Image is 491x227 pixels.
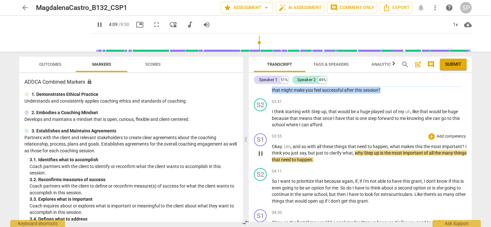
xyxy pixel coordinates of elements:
span: 4:09 [109,22,118,27]
span: Markers [92,62,111,67]
span: would [338,109,351,114]
span: second [398,185,413,190]
span: need [357,144,368,149]
span: of [424,150,429,156]
p: 3. Establishes and Maintains Agreements [31,128,116,134]
span: again [342,179,353,184]
span: many [443,192,455,197]
span: , [388,144,390,149]
span: Outcomes [39,62,61,67]
span: do [346,185,353,190]
span: have [349,192,360,197]
span: just [291,150,299,156]
span: make [432,220,444,225]
span: what [343,150,353,156]
span: would [429,109,442,114]
span: I [333,116,335,121]
span: step [368,116,378,121]
span: that [315,179,324,184]
div: Add outcome [428,133,435,140]
span: , [353,179,355,184]
span: comment [427,61,435,68]
div: 3. 2. Reconfirms measures of success [30,176,238,183]
span: open [308,198,319,204]
span: think [370,185,381,190]
span: it's [395,220,401,225]
span: me [400,116,407,121]
span: search [401,61,409,68]
div: Change speaker [254,98,267,111]
span: continue [272,192,290,197]
p: Understands and consistently applies coaching ethics and standards of coaching. [24,98,238,105]
span: move_down [169,21,177,29]
span: Submit [445,61,461,68]
span: going [444,185,457,190]
button: Search [400,59,410,70]
span: , [353,150,355,156]
span: if [355,179,358,184]
span: want [280,179,291,184]
span: think [274,109,285,114]
span: volume_up [203,21,210,29]
span: this [403,179,411,184]
span: pause [96,21,103,29]
span: Analytics [371,62,393,67]
span: is [432,185,436,190]
span: 04:11 [272,169,282,174]
span: Step [361,220,371,225]
span: So [272,179,278,184]
span: that [328,109,338,114]
span: . [412,192,415,197]
span: to [360,192,365,197]
span: this [452,179,460,184]
span: many [442,150,454,156]
span: forward [378,116,395,121]
button: Add summary [413,59,423,70]
span: to [291,179,297,184]
span: there's [424,192,437,197]
span: the [290,220,297,225]
span: a [357,109,360,114]
span: things [334,144,348,149]
span: about [381,185,394,190]
span: more_vert [431,4,439,12]
button: View player as separate pane [167,19,179,30]
span: extracurriculars [381,192,412,197]
button: SP [460,2,472,13]
span: to [457,185,461,190]
span: after [344,88,355,93]
span: up [321,109,326,114]
span: picture_in_picture [136,21,144,29]
span: Assessment [224,4,270,12]
span: feel [314,88,322,93]
span: Export [383,4,410,12]
span: out [385,109,393,114]
span: Scores [145,62,161,67]
span: the [295,192,302,197]
span: knowing [407,116,425,121]
span: clarify [329,150,343,156]
span: to [292,157,297,162]
span: help [445,4,453,12]
span: know [437,179,449,184]
span: prioritize [297,179,315,184]
span: , [327,192,329,197]
span: you [306,88,314,93]
span: , [410,109,412,114]
p: Develops and maintains a mindset that is open, curious, flexible and client-centered. [24,116,238,123]
p: Partners with the client and relevant stakeholders to create clear agreements about the coaching ... [24,134,238,154]
span: Transcript [267,62,292,67]
span: this [355,88,363,93]
a: Help [443,2,455,13]
div: Keyboard shortcuts [10,220,65,227]
span: / 9:30 [119,22,129,27]
span: even [272,185,282,190]
span: if [360,179,363,184]
span: but [329,192,337,197]
span: is [380,150,384,156]
span: things [272,198,285,204]
span: and [293,144,301,149]
span: up [319,198,325,204]
button: Pause [255,148,266,159]
span: I [328,198,331,204]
